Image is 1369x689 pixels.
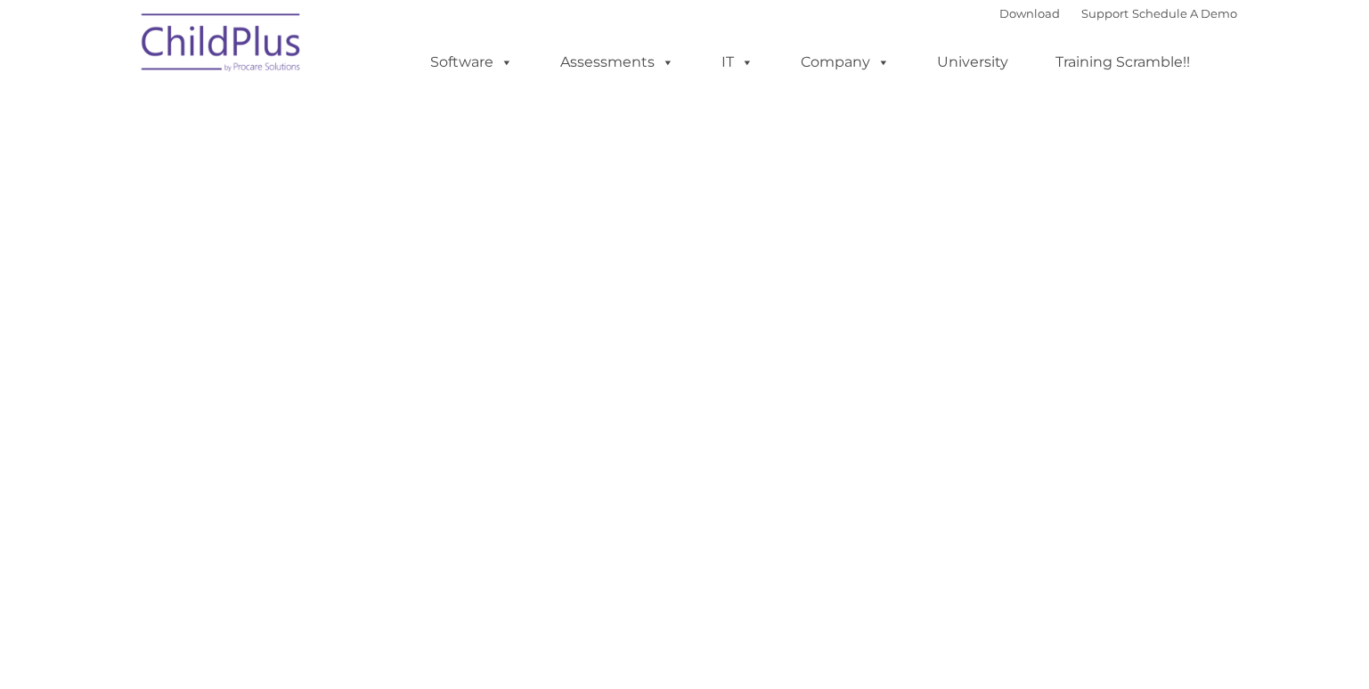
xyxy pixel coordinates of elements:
[412,45,531,80] a: Software
[542,45,692,80] a: Assessments
[1081,6,1129,20] a: Support
[1038,45,1208,80] a: Training Scramble!!
[133,1,311,90] img: ChildPlus by Procare Solutions
[999,6,1060,20] a: Download
[704,45,771,80] a: IT
[1132,6,1237,20] a: Schedule A Demo
[919,45,1026,80] a: University
[999,6,1237,20] font: |
[783,45,908,80] a: Company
